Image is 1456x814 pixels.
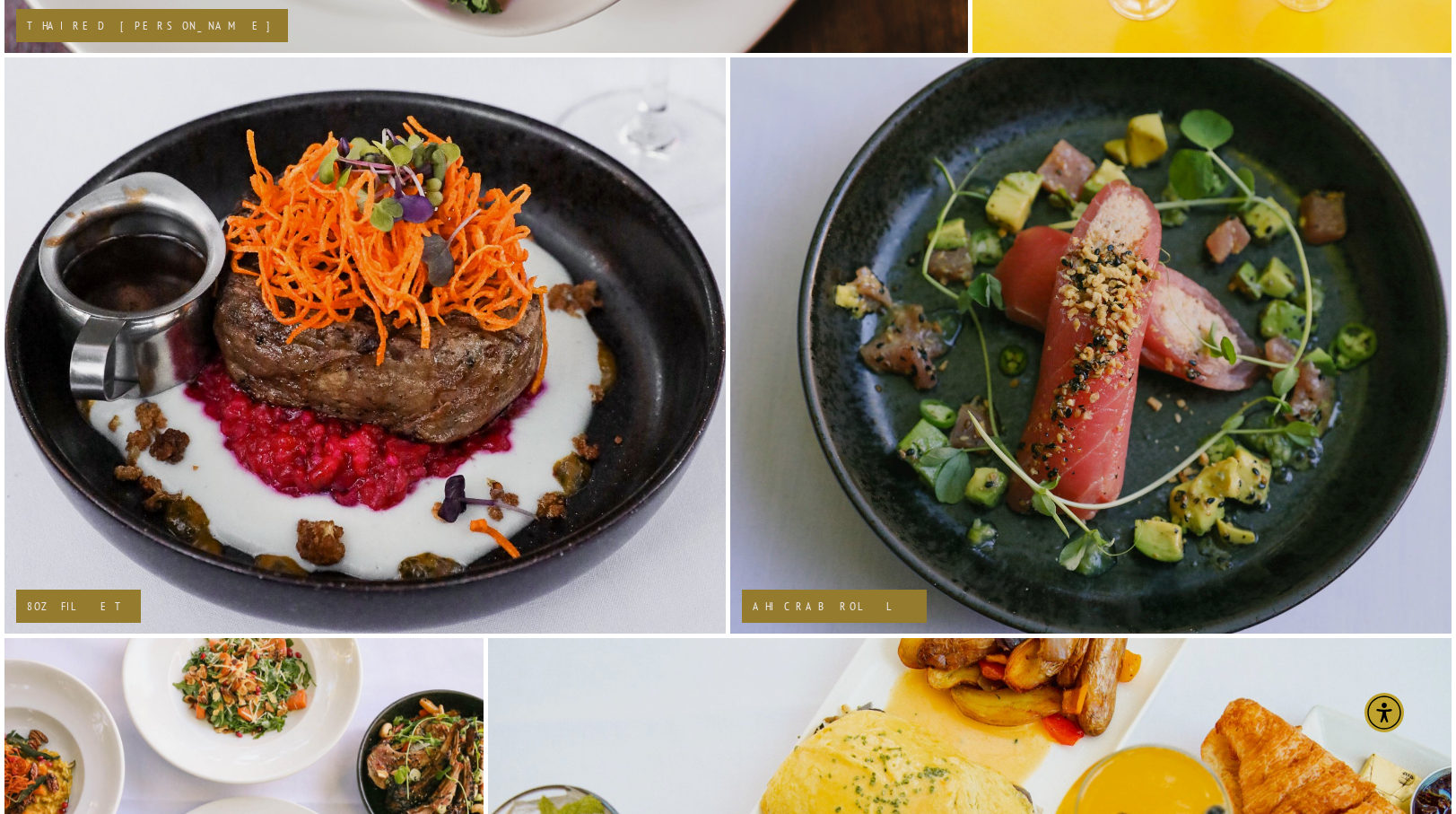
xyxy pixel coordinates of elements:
[1364,693,1404,732] div: Accessibility Menu
[27,20,277,31] h2: Thai Red [PERSON_NAME]
[753,600,916,612] h2: AHI CRAB ROLL
[27,600,130,612] h2: 8OZ FILET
